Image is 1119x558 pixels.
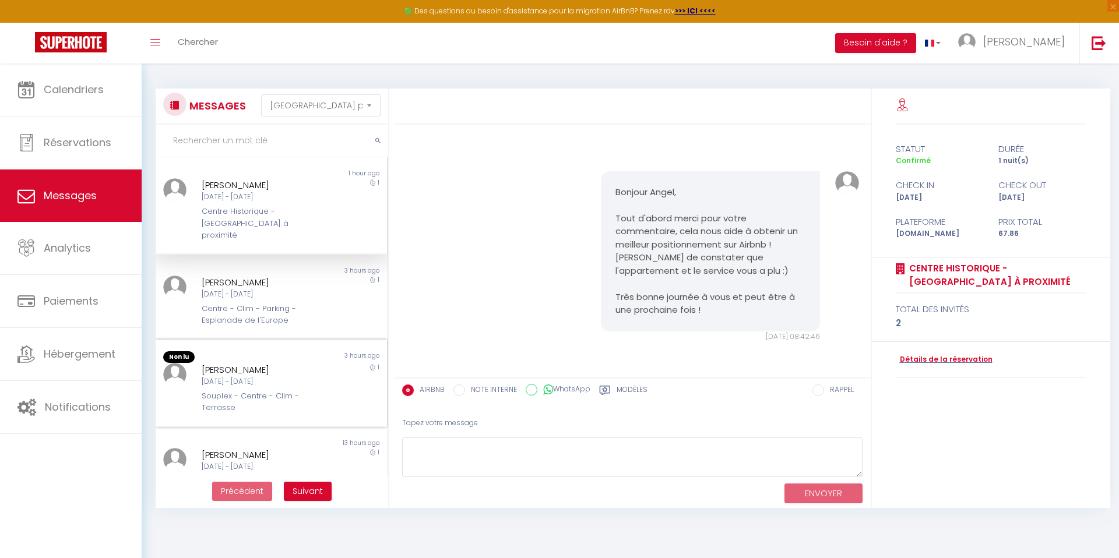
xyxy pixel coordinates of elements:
[675,6,716,16] a: >>> ICI <<<<
[202,206,321,241] div: Centre Historique - [GEOGRAPHIC_DATA] à proximité
[163,276,186,299] img: ...
[284,482,332,502] button: Next
[378,276,379,284] span: 1
[156,125,388,157] input: Rechercher un mot clé
[378,363,379,372] span: 1
[45,400,111,414] span: Notifications
[178,36,218,48] span: Chercher
[186,93,246,119] h3: MESSAGES
[163,448,186,471] img: ...
[537,384,590,397] label: WhatsApp
[169,23,227,63] a: Chercher
[896,156,931,165] span: Confirmé
[958,33,976,51] img: ...
[202,376,321,387] div: [DATE] - [DATE]
[617,384,648,399] label: Modèles
[991,156,1094,167] div: 1 nuit(s)
[896,302,1087,316] div: total des invités
[888,215,991,229] div: Plateforme
[991,178,1094,192] div: check out
[35,32,107,52] img: Super Booking
[202,363,321,377] div: [PERSON_NAME]
[44,82,104,97] span: Calendriers
[202,276,321,289] div: [PERSON_NAME]
[378,448,379,457] span: 1
[601,331,819,342] div: [DATE] 08:42:46
[1092,36,1106,50] img: logout
[983,34,1065,49] span: [PERSON_NAME]
[202,303,321,327] div: Centre - Clim - Parking - Esplanade de l'Europe
[949,23,1079,63] a: ... [PERSON_NAME]
[896,354,993,365] a: Détails de la réservation
[221,485,263,497] span: Précédent
[888,192,991,203] div: [DATE]
[905,262,1087,289] a: Centre Historique - [GEOGRAPHIC_DATA] à proximité
[784,483,863,504] button: ENVOYER
[824,384,854,397] label: RAPPEL
[414,384,445,397] label: AIRBNB
[991,215,1094,229] div: Prix total
[44,241,91,255] span: Analytics
[202,475,321,499] div: Souplex - Centre - Clim - Terrasse
[465,384,517,397] label: NOTE INTERNE
[202,178,321,192] div: [PERSON_NAME]
[271,351,386,363] div: 3 hours ago
[615,186,805,317] pre: Bonjour Angel, Tout d'abord merci pour votre commentaire, cela nous aide à obtenir un meilleur po...
[202,192,321,203] div: [DATE] - [DATE]
[293,485,323,497] span: Suivant
[888,142,991,156] div: statut
[271,266,386,276] div: 3 hours ago
[888,228,991,239] div: [DOMAIN_NAME]
[991,192,1094,203] div: [DATE]
[835,171,859,195] img: ...
[163,178,186,202] img: ...
[163,351,195,363] span: Non lu
[896,316,1087,330] div: 2
[271,439,386,448] div: 13 hours ago
[991,228,1094,239] div: 67.86
[202,448,321,462] div: [PERSON_NAME]
[991,142,1094,156] div: durée
[44,188,97,203] span: Messages
[44,294,98,308] span: Paiements
[202,390,321,414] div: Souplex - Centre - Clim - Terrasse
[44,347,115,361] span: Hébergement
[44,135,111,150] span: Réservations
[835,33,916,53] button: Besoin d'aide ?
[212,482,272,502] button: Previous
[202,461,321,472] div: [DATE] - [DATE]
[888,178,991,192] div: check in
[271,169,386,178] div: 1 hour ago
[378,178,379,187] span: 1
[402,409,863,437] div: Tapez votre message
[202,289,321,300] div: [DATE] - [DATE]
[163,363,186,386] img: ...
